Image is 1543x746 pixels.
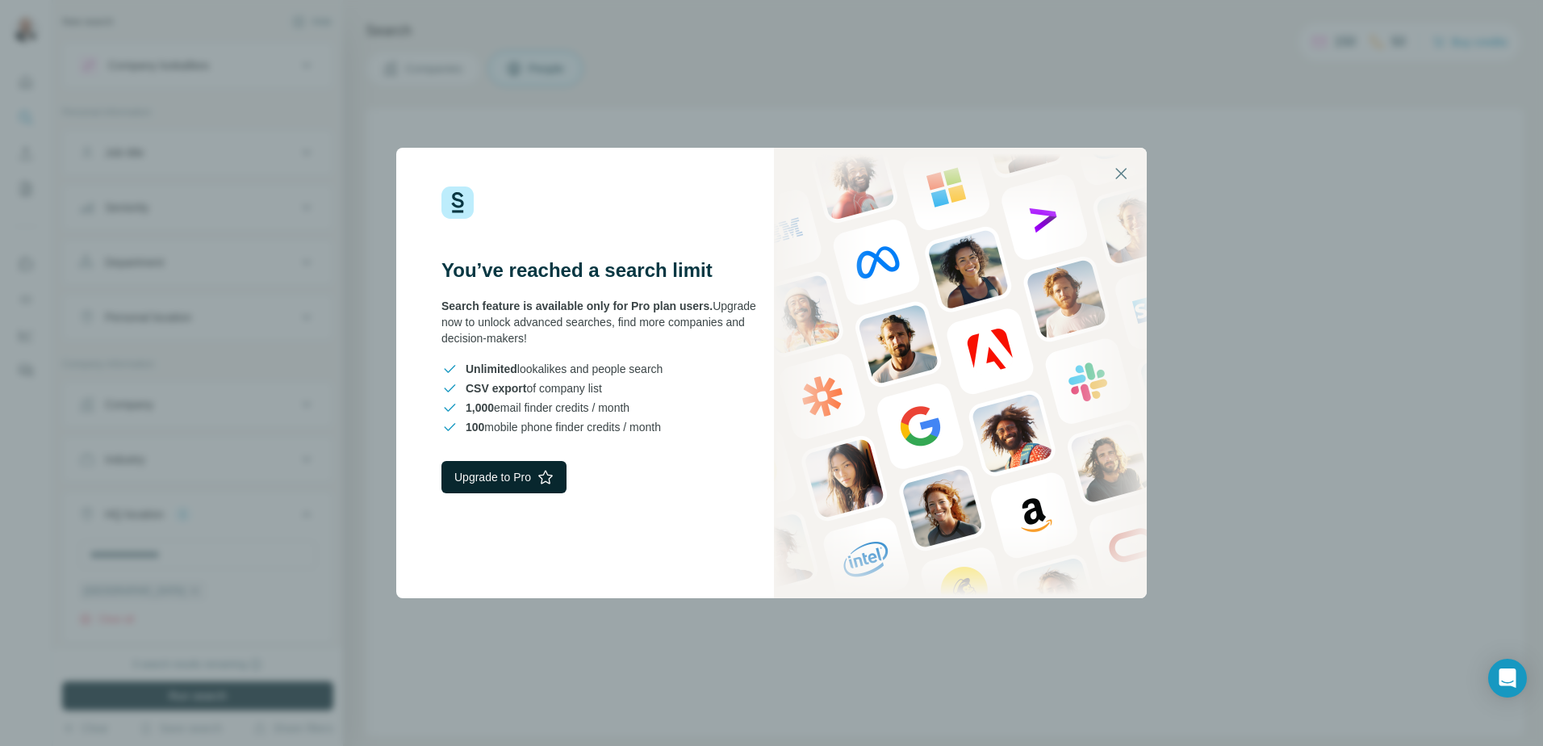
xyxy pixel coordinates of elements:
button: Upgrade to Pro [441,461,567,493]
span: email finder credits / month [466,400,629,416]
img: Surfe Logo [441,186,474,219]
span: lookalikes and people search [466,361,663,377]
span: CSV export [466,382,526,395]
h3: You’ve reached a search limit [441,258,771,283]
span: 1,000 [466,401,494,414]
div: Upgrade now to unlock advanced searches, find more companies and decision-makers! [441,298,771,346]
span: 100 [466,421,484,434]
img: Surfe Stock Photo - showing people and technologies [774,148,1147,598]
span: mobile phone finder credits / month [466,419,661,435]
div: Open Intercom Messenger [1488,659,1527,698]
span: Unlimited [466,363,517,375]
span: Search feature is available only for Pro plan users. [441,300,713,312]
span: of company list [466,380,602,396]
